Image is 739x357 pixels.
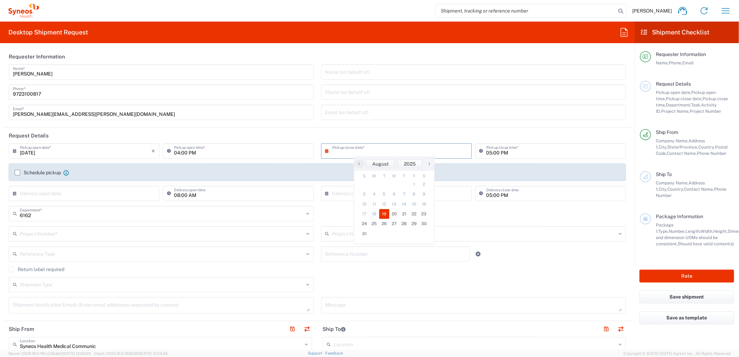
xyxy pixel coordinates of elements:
[656,180,689,185] span: Company Name,
[379,173,389,180] th: weekday
[359,189,369,199] span: 3
[372,161,389,167] span: August
[9,326,34,333] h2: Ship From
[658,229,669,234] span: Type,
[667,187,684,192] span: Country,
[667,151,697,156] span: Contact Name,
[419,173,429,180] th: weekday
[354,159,364,168] span: ‹
[398,160,422,168] button: 2025
[389,189,399,199] span: 6
[639,270,734,283] button: Rate
[359,229,369,239] span: 31
[8,351,91,356] span: Server: 2025.16.0-1ffcc23b9e2
[325,351,343,355] a: Feedback
[656,81,691,87] span: Request Details
[639,291,734,303] button: Save shipment
[15,170,61,175] label: Schedule pickup
[308,351,325,355] a: Support
[369,189,380,199] span: 4
[419,180,429,189] span: 2
[323,326,345,333] h2: Ship To
[656,172,672,177] span: Ship To
[9,132,49,139] h2: Request Details
[369,199,380,209] span: 11
[369,173,380,180] th: weekday
[623,350,731,357] span: Copyright © [DATE]-[DATE] Agistix Inc., All Rights Reserved
[685,229,700,234] span: Length,
[409,209,419,219] span: 22
[641,28,709,37] h2: Shipment Checklist
[656,214,703,219] span: Package Information
[697,151,726,156] span: Phone Number
[656,90,691,95] span: Pickup open date,
[678,241,734,246] span: Should have valid content(s)
[656,222,674,234] span: Package 1:
[436,4,616,17] input: Shipment, tracking or reference number
[669,229,685,234] span: Number,
[666,102,691,108] span: Department,
[359,173,369,180] th: weekday
[656,138,689,143] span: Company Name,
[419,219,429,229] span: 30
[656,51,706,57] span: Requester Information
[632,8,672,14] span: [PERSON_NAME]
[409,173,419,180] th: weekday
[354,157,435,244] bs-datepicker-container: calendar
[359,199,369,209] span: 10
[713,229,728,234] span: Height,
[94,351,168,356] span: Client: 2025.16.0-1592391
[700,229,713,234] span: Width,
[140,351,168,356] span: [DATE] 12:25:34
[474,249,483,259] a: Add Reference
[409,219,419,229] span: 29
[369,219,380,229] span: 25
[9,53,65,60] h2: Requester Information
[666,96,702,101] span: Pickup close date,
[409,189,419,199] span: 8
[667,144,698,150] span: State/Province,
[684,187,714,192] span: Contact Name,
[151,145,155,157] i: ×
[424,160,434,168] button: ›
[690,109,721,114] span: Project Number
[419,209,429,219] span: 23
[9,267,64,272] label: Return label required
[419,189,429,199] span: 9
[419,199,429,209] span: 16
[389,199,399,209] span: 13
[354,160,365,168] button: ‹
[656,129,678,135] span: Ship From
[399,173,409,180] th: weekday
[359,219,369,229] span: 24
[389,219,399,229] span: 27
[369,209,380,219] span: 18
[409,180,419,189] span: 1
[63,351,91,356] span: [DATE] 12:29:29
[659,144,667,150] span: City,
[379,219,389,229] span: 26
[379,189,389,199] span: 5
[359,209,369,219] span: 17
[698,144,715,150] span: Country,
[656,60,669,65] span: Name,
[669,60,682,65] span: Phone,
[389,173,399,180] th: weekday
[354,160,434,168] bs-datepicker-navigation-view: ​ ​ ​
[399,209,409,219] span: 21
[639,311,734,324] button: Save as template
[409,199,419,209] span: 15
[424,159,435,168] span: ›
[379,199,389,209] span: 12
[389,209,399,219] span: 20
[399,219,409,229] span: 28
[379,209,389,219] span: 19
[399,189,409,199] span: 7
[399,199,409,209] span: 14
[366,160,394,168] button: August
[8,28,88,37] h2: Desktop Shipment Request
[659,187,667,192] span: City,
[661,109,690,114] span: Project Name,
[404,161,416,167] span: 2025
[691,102,701,108] span: Task,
